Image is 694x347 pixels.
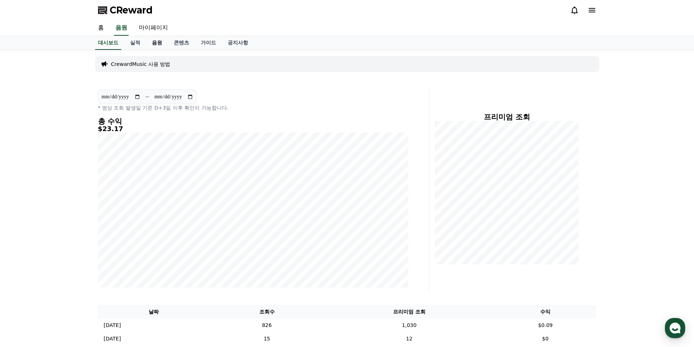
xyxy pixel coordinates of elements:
[324,305,494,319] th: 프리미엄 조회
[23,242,27,248] span: 홈
[124,36,146,50] a: 실적
[210,332,324,346] td: 15
[67,242,75,248] span: 대화
[222,36,254,50] a: 공지사항
[114,20,129,36] a: 음원
[210,305,324,319] th: 조회수
[494,332,596,346] td: $0
[146,36,168,50] a: 음원
[113,242,121,248] span: 설정
[98,104,408,111] p: * 영상 조회 발생일 기준 D+3일 이후 확인이 가능합니다.
[110,4,153,16] span: CReward
[494,319,596,332] td: $0.09
[133,20,174,36] a: 마이페이지
[111,60,170,68] a: CrewardMusic 사용 방법
[98,305,210,319] th: 날짜
[435,113,579,121] h4: 프리미엄 조회
[168,36,195,50] a: 콘텐츠
[48,231,94,249] a: 대화
[95,36,121,50] a: 대시보드
[210,319,324,332] td: 826
[94,231,140,249] a: 설정
[98,117,408,125] h4: 총 수익
[92,20,110,36] a: 홈
[145,92,150,101] p: ~
[324,319,494,332] td: 1,030
[104,335,121,343] p: [DATE]
[2,231,48,249] a: 홈
[98,4,153,16] a: CReward
[98,125,408,133] h5: $23.17
[494,305,596,319] th: 수익
[195,36,222,50] a: 가이드
[324,332,494,346] td: 12
[104,322,121,329] p: [DATE]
